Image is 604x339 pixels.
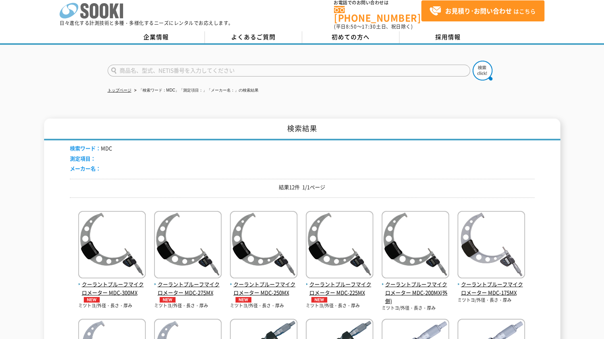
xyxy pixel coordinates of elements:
[205,31,302,43] a: よくあるご質問
[70,183,535,192] p: 結果12件 1/1ページ
[154,280,222,303] span: クーラントプルーフマイクロメーター MDC-275MX
[382,211,449,280] img: MDC-200MX(外側)
[154,303,222,309] p: ミツトヨ/外径・長さ・厚み
[382,305,449,312] p: ミツトヨ/外径・長さ・厚み
[334,6,421,22] a: [PHONE_NUMBER]
[70,144,112,153] li: MDC
[302,31,399,43] a: 初めての方へ
[233,297,253,303] img: NEW
[346,23,357,30] span: 8:50
[230,303,297,309] p: ミツトヨ/外径・長さ・厚み
[399,31,497,43] a: 採用情報
[108,88,131,92] a: トップページ
[78,303,146,309] p: ミツトヨ/外径・長さ・厚み
[306,272,373,302] a: クーラントプルーフマイクロメーター MDC-225MXNEW
[230,280,297,303] span: クーラントプルーフマイクロメーター MDC-250MX
[309,297,329,303] img: NEW
[306,303,373,309] p: ミツトヨ/外径・長さ・厚み
[230,211,297,280] img: MDC-250MX
[133,86,259,95] li: 「検索ワード：MDC」「測定項目：」「メーカー名：」の検索結果
[70,165,101,172] span: メーカー名：
[44,119,560,140] h1: 検索結果
[382,272,449,305] a: クーラントプルーフマイクロメーター MDC-200MX(外側)
[362,23,376,30] span: 17:30
[334,0,421,5] span: お電話でのお問い合わせは
[334,23,413,30] span: (平日 ～ 土日、祝日除く)
[429,5,536,17] span: はこちら
[70,155,96,162] span: 測定項目：
[82,297,102,303] img: NEW
[457,272,525,297] a: クーラントプルーフマイクロメーター MDC-175MX
[457,297,525,304] p: ミツトヨ/外径・長さ・厚み
[445,6,512,15] strong: お見積り･お問い合わせ
[108,65,470,77] input: 商品名、型式、NETIS番号を入力してください
[154,272,222,302] a: クーラントプルーフマイクロメーター MDC-275MXNEW
[306,211,373,280] img: MDC-225MX
[332,33,370,41] span: 初めての方へ
[473,61,492,80] img: btn_search.png
[60,21,233,25] p: 日々進化する計測技術と多種・多様化するニーズにレンタルでお応えします。
[421,0,544,21] a: お見積り･お問い合わせはこちら
[78,272,146,302] a: クーラントプルーフマイクロメーター MDC-300MXNEW
[108,31,205,43] a: 企業情報
[457,280,525,297] span: クーラントプルーフマイクロメーター MDC-175MX
[78,211,146,280] img: MDC-300MX
[154,211,222,280] img: MDC-275MX
[230,272,297,302] a: クーラントプルーフマイクロメーター MDC-250MXNEW
[457,211,525,280] img: MDC-175MX
[78,280,146,303] span: クーラントプルーフマイクロメーター MDC-300MX
[382,280,449,305] span: クーラントプルーフマイクロメーター MDC-200MX(外側)
[306,280,373,303] span: クーラントプルーフマイクロメーター MDC-225MX
[158,297,178,303] img: NEW
[70,144,101,152] span: 検索ワード：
